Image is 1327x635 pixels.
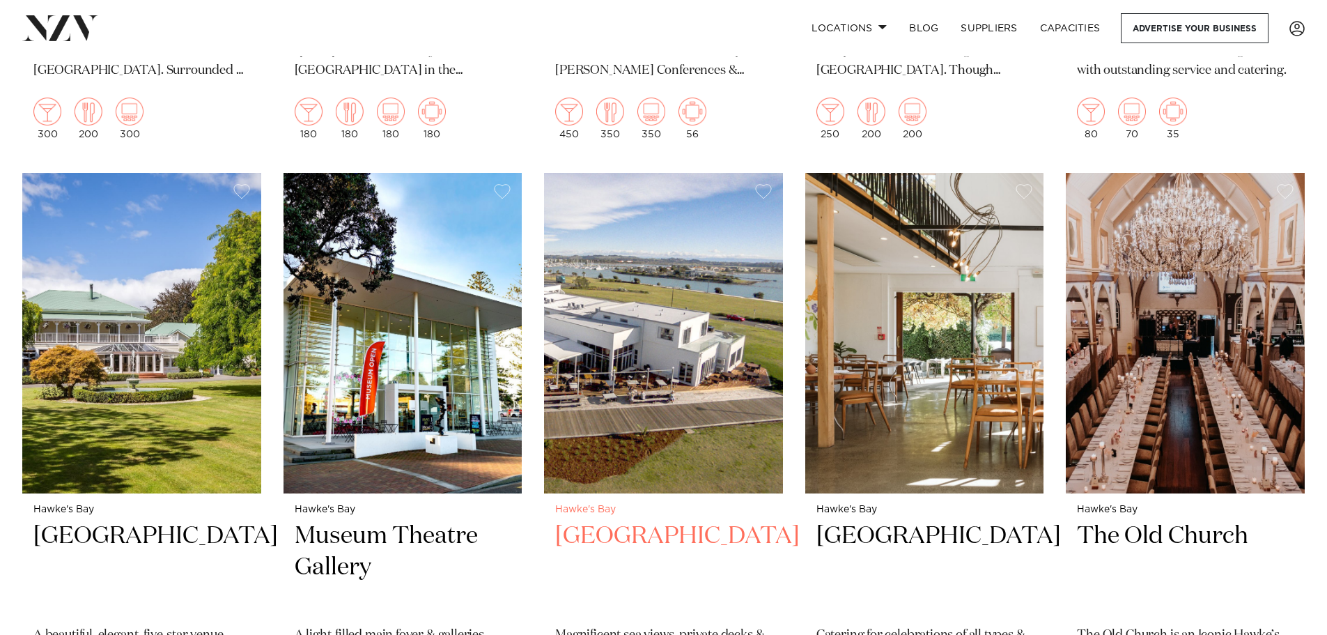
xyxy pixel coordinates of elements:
div: 200 [857,98,885,139]
h2: [GEOGRAPHIC_DATA] [816,521,1033,615]
img: theatre.png [377,98,405,125]
div: 450 [555,98,583,139]
a: Advertise your business [1121,13,1268,43]
div: 300 [116,98,143,139]
img: cocktail.png [295,98,323,125]
img: dining.png [857,98,885,125]
img: dining.png [75,98,102,125]
img: theatre.png [637,98,665,125]
div: 70 [1118,98,1146,139]
div: 56 [678,98,706,139]
small: Hawke's Bay [295,505,511,515]
h2: [GEOGRAPHIC_DATA] [555,521,772,615]
img: cocktail.png [1077,98,1105,125]
small: Hawke's Bay [33,505,250,515]
a: BLOG [898,13,949,43]
a: SUPPLIERS [949,13,1028,43]
img: dining.png [336,98,364,125]
div: 250 [816,98,844,139]
div: 180 [295,98,323,139]
img: nzv-logo.png [22,15,98,40]
small: Hawke's Bay [555,505,772,515]
img: cocktail.png [555,98,583,125]
a: Capacities [1029,13,1112,43]
img: theatre.png [899,98,926,125]
img: cocktail.png [816,98,844,125]
div: 180 [418,98,446,139]
div: 350 [637,98,665,139]
img: theatre.png [116,98,143,125]
div: 200 [75,98,102,139]
div: 80 [1077,98,1105,139]
small: Hawke's Bay [1077,505,1294,515]
img: cocktail.png [33,98,61,125]
h2: Museum Theatre Gallery [295,521,511,615]
a: Locations [800,13,898,43]
img: meeting.png [1159,98,1187,125]
div: 350 [596,98,624,139]
div: 180 [336,98,364,139]
div: 180 [377,98,405,139]
img: dining.png [596,98,624,125]
h2: The Old Church [1077,521,1294,615]
div: 300 [33,98,61,139]
img: meeting.png [418,98,446,125]
div: 200 [899,98,926,139]
img: meeting.png [678,98,706,125]
small: Hawke's Bay [816,505,1033,515]
div: 35 [1159,98,1187,139]
img: theatre.png [1118,98,1146,125]
h2: [GEOGRAPHIC_DATA] [33,521,250,615]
